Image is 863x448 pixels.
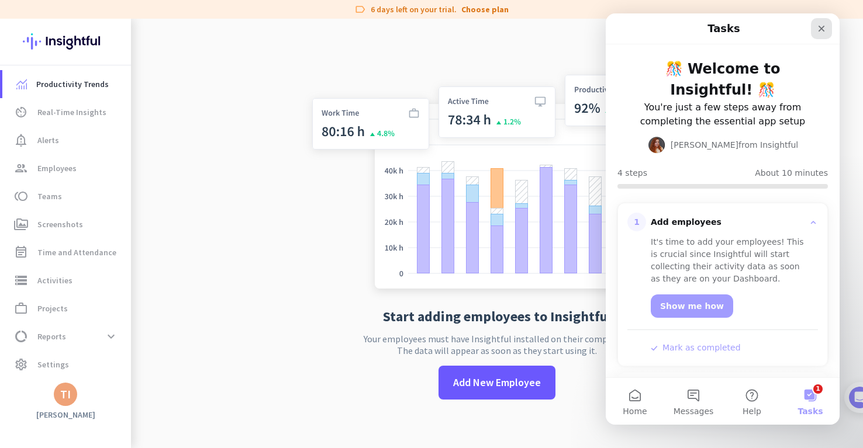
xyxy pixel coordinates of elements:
span: Real-Time Insights [37,105,106,119]
a: notification_importantAlerts [2,126,131,154]
a: groupEmployees [2,154,131,182]
img: menu-item [16,79,27,89]
a: Choose plan [461,4,509,15]
i: storage [14,273,28,287]
span: Teams [37,189,62,203]
i: event_note [14,245,28,259]
span: Time and Attendance [37,245,116,259]
i: toll [14,189,28,203]
a: settingsSettings [2,350,131,378]
i: perm_media [14,217,28,231]
i: group [14,161,28,175]
iframe: Intercom live chat [606,13,840,425]
span: Employees [37,161,77,175]
span: Reports [37,329,66,343]
span: Screenshots [37,217,83,231]
a: storageActivities [2,266,131,294]
i: data_usage [14,329,28,343]
p: Your employees must have Insightful installed on their computers. The data will appear as soon as... [364,333,630,356]
i: av_timer [14,105,28,119]
a: work_outlineProjects [2,294,131,322]
i: notification_important [14,133,28,147]
button: Add New Employee [439,366,555,400]
span: Settings [37,357,69,371]
i: label [354,4,366,15]
a: event_noteTime and Attendance [2,238,131,266]
a: menu-itemProductivity Trends [2,70,131,98]
a: perm_mediaScreenshots [2,210,131,238]
span: Add New Employee [453,375,541,390]
i: settings [14,357,28,371]
img: Insightful logo [23,19,108,64]
span: Productivity Trends [36,77,109,91]
div: TI [60,388,71,400]
button: expand_more [101,326,122,347]
a: data_usageReportsexpand_more [2,322,131,350]
a: av_timerReal-Time Insights [2,98,131,126]
a: tollTeams [2,182,131,210]
h2: Start adding employees to Insightful [383,310,612,324]
img: no-search-results [303,68,691,300]
span: Alerts [37,133,59,147]
span: Projects [37,301,68,315]
i: work_outline [14,301,28,315]
span: Activities [37,273,73,287]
